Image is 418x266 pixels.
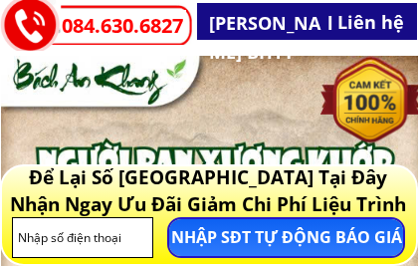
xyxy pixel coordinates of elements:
h3: Để Lại Số [GEOGRAPHIC_DATA] Tại Đây Nhận Ngay Ưu Đãi Giảm Chi Phí Liệu Trình [4,164,412,217]
p: NHẬP SĐT TỰ ĐỘNG BÁO GIÁ [169,219,403,256]
h3: l [327,9,337,38]
h3: [PERSON_NAME] BHYT [209,9,321,67]
h3: Liên hệ [337,8,414,37]
input: Nhập số điện thoại [13,218,153,257]
a: 084.630.6827 [62,10,193,42]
